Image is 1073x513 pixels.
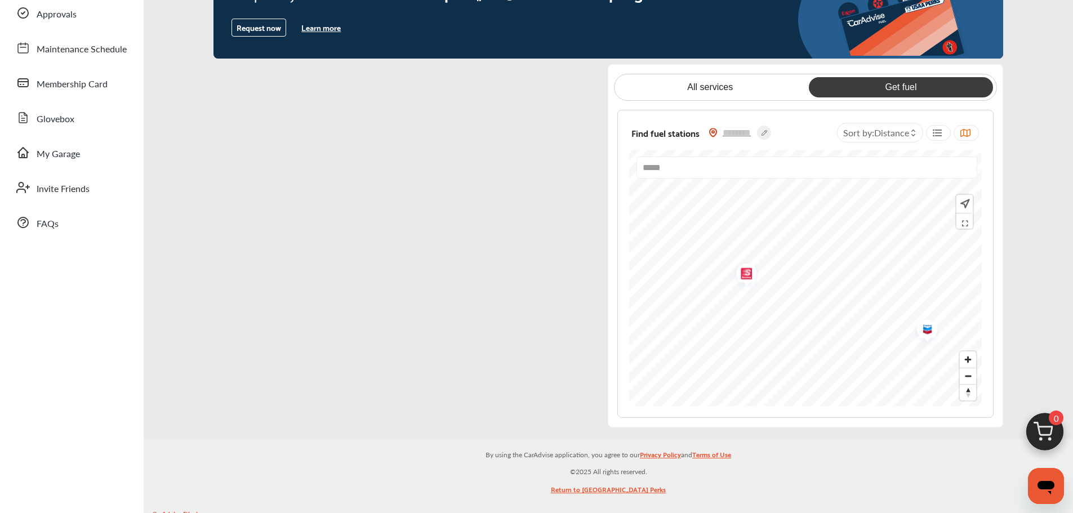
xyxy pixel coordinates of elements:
[37,112,74,127] span: Glovebox
[631,125,700,140] span: Find fuel stations
[960,385,976,400] span: Reset bearing to north
[1028,468,1064,504] iframe: Button to launch messaging window
[728,257,758,293] img: speedway.png
[551,483,666,501] a: Return to [GEOGRAPHIC_DATA] Perks
[297,19,345,36] button: Learn more
[874,126,909,139] span: Distance
[10,173,132,202] a: Invite Friends
[37,7,77,22] span: Approvals
[640,448,681,466] a: Privacy Policy
[978,267,1008,302] img: chevron.png
[618,77,802,97] a: All services
[960,351,976,368] button: Zoom in
[144,448,1073,460] p: By using the CarAdvise application, you agree to our and
[231,19,286,37] button: Request now
[909,313,938,349] img: chevron.png
[10,208,132,237] a: FAQs
[958,198,970,210] img: recenter.ce011a49.svg
[37,147,80,162] span: My Garage
[37,182,90,197] span: Invite Friends
[1049,411,1063,425] span: 0
[978,267,1006,302] div: Map marker
[37,77,108,92] span: Membership Card
[10,103,132,132] a: Glovebox
[692,448,731,466] a: Terms of Use
[629,150,982,407] canvas: Map
[843,126,909,139] span: Sort by :
[1018,408,1072,462] img: cart_icon.3d0951e8.svg
[10,33,132,63] a: Maintenance Schedule
[909,313,937,349] div: Map marker
[10,68,132,97] a: Membership Card
[37,217,59,231] span: FAQs
[37,42,127,57] span: Maintenance Schedule
[709,128,718,137] img: location_vector_orange.38f05af8.svg
[960,368,976,384] button: Zoom out
[809,77,993,97] a: Get fuel
[728,257,756,293] div: Map marker
[960,384,976,400] button: Reset bearing to north
[10,138,132,167] a: My Garage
